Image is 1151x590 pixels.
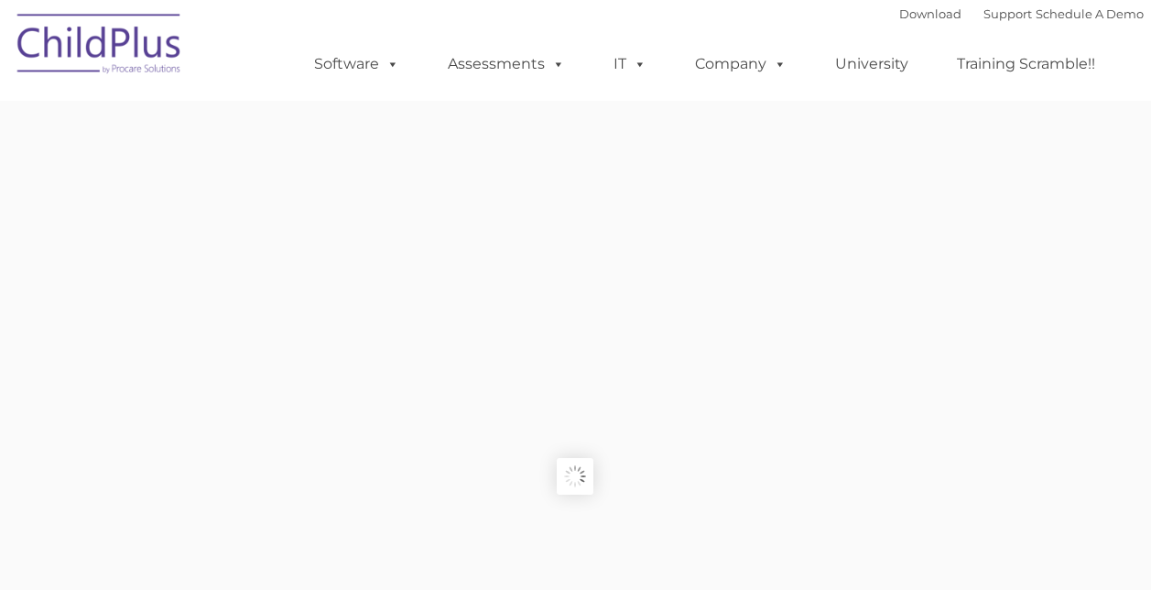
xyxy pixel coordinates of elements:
[817,46,927,82] a: University
[1036,6,1144,21] a: Schedule A Demo
[429,46,583,82] a: Assessments
[939,46,1113,82] a: Training Scramble!!
[983,6,1032,21] a: Support
[677,46,805,82] a: Company
[899,6,1144,21] font: |
[8,1,191,93] img: ChildPlus by Procare Solutions
[595,46,665,82] a: IT
[296,46,418,82] a: Software
[899,6,961,21] a: Download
